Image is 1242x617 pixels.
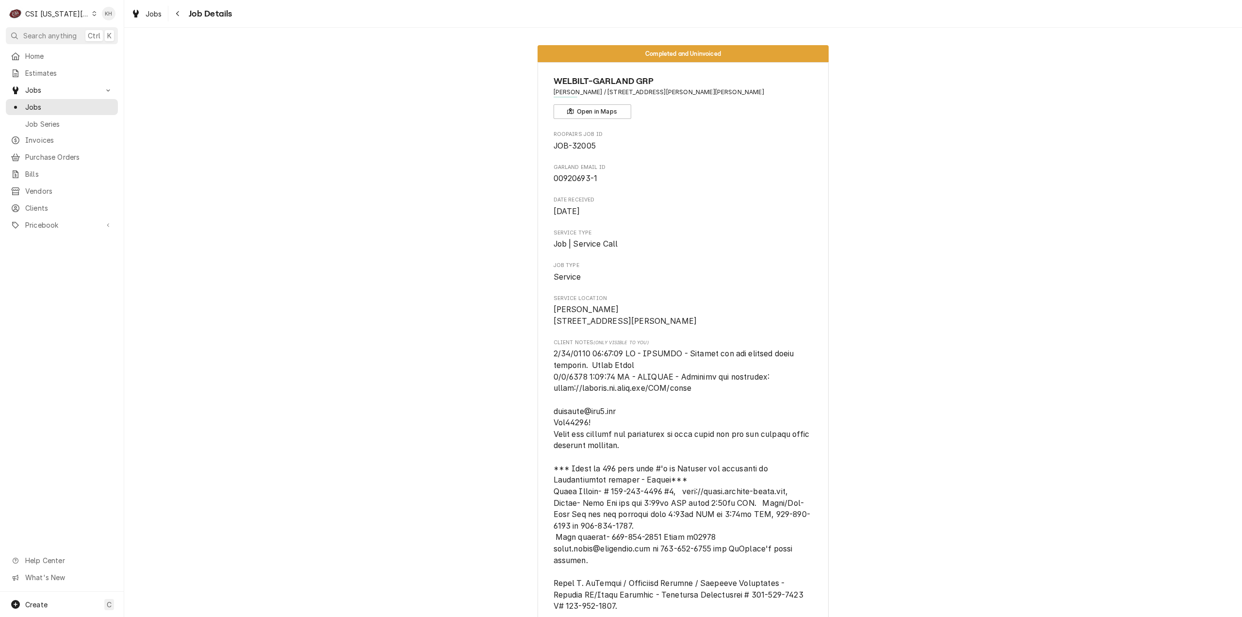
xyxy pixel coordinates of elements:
span: Invoices [25,135,113,145]
div: Service Location [554,295,813,327]
span: Name [554,75,813,88]
span: Roopairs Job ID [554,140,813,152]
a: Job Series [6,116,118,132]
span: Service Type [554,238,813,250]
span: Help Center [25,555,112,566]
span: Pricebook [25,220,98,230]
span: Roopairs Job ID [554,131,813,138]
a: Purchase Orders [6,149,118,165]
div: Job Type [554,262,813,283]
span: Clients [25,203,113,213]
div: Client Information [554,75,813,119]
div: Kelsey Hetlage's Avatar [102,7,115,20]
span: [DATE] [554,207,580,216]
div: KH [102,7,115,20]
span: Address [554,88,813,97]
span: 00920693-1 [554,174,598,183]
a: Estimates [6,65,118,81]
span: Bills [25,169,113,179]
div: Status [538,45,829,62]
div: CSI [US_STATE][GEOGRAPHIC_DATA] [25,9,89,19]
span: Jobs [146,9,162,19]
span: Jobs [25,85,98,95]
div: Roopairs Job ID [554,131,813,151]
a: Invoices [6,132,118,148]
span: Garland email ID [554,173,813,184]
div: Date Received [554,196,813,217]
span: Job Type [554,271,813,283]
span: C [107,600,112,610]
button: Search anythingCtrlK [6,27,118,44]
span: Job Details [186,7,232,20]
span: JOB-32005 [554,141,596,150]
span: Service Location [554,295,813,302]
span: Jobs [25,102,113,112]
a: Jobs [127,6,166,22]
span: (Only Visible to You) [593,340,648,345]
span: Purchase Orders [25,152,113,162]
a: Vendors [6,183,118,199]
span: Job Series [25,119,113,129]
span: Date Received [554,196,813,204]
a: Clients [6,200,118,216]
span: Job Type [554,262,813,269]
span: Service Location [554,304,813,327]
span: [PERSON_NAME] [STREET_ADDRESS][PERSON_NAME] [554,305,697,326]
span: Garland email ID [554,164,813,171]
a: Jobs [6,99,118,115]
div: Garland email ID [554,164,813,184]
span: Completed and Uninvoiced [645,50,721,57]
a: Go to Help Center [6,552,118,568]
div: Service Type [554,229,813,250]
div: C [9,7,22,20]
a: Home [6,48,118,64]
span: K [107,31,112,41]
div: CSI Kansas City's Avatar [9,7,22,20]
span: Client Notes [554,339,813,347]
span: What's New [25,572,112,583]
a: Go to Jobs [6,82,118,98]
button: Open in Maps [554,104,631,119]
span: Create [25,600,48,609]
a: Go to Pricebook [6,217,118,233]
span: Job | Service Call [554,239,618,249]
span: Service Type [554,229,813,237]
span: Estimates [25,68,113,78]
a: Go to What's New [6,569,118,585]
span: Search anything [23,31,77,41]
span: Ctrl [88,31,100,41]
span: Vendors [25,186,113,196]
a: Bills [6,166,118,182]
span: Home [25,51,113,61]
span: Service [554,272,581,282]
span: Date Received [554,206,813,217]
button: Navigate back [170,6,186,21]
